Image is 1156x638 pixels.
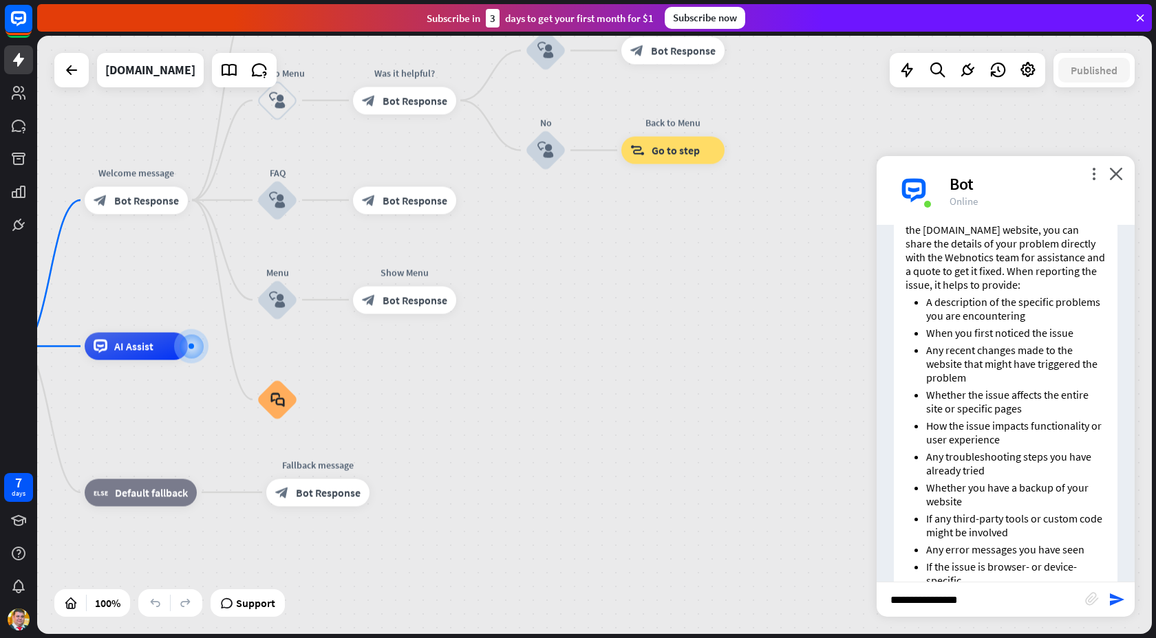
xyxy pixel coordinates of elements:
[906,209,1106,291] p: If you are experiencing technical issues on the [DOMAIN_NAME] website, you can share the details ...
[269,192,286,208] i: block_user_input
[630,144,645,157] i: block_goto
[362,193,376,207] i: block_bot_response
[236,265,319,279] div: Menu
[94,193,107,207] i: block_bot_response
[114,193,179,207] span: Bot Response
[4,473,33,502] a: 7 days
[926,326,1106,340] li: When you first noticed the issue
[383,193,447,207] span: Bot Response
[236,66,319,80] div: Back to Menu
[236,592,275,614] span: Support
[926,511,1106,539] li: If any third-party tools or custom code might be involved
[537,142,554,159] i: block_user_input
[383,293,447,307] span: Bot Response
[665,7,745,29] div: Subscribe now
[926,542,1106,556] li: Any error messages you have seen
[269,291,286,308] i: block_user_input
[11,5,52,47] button: Open LiveChat chat widget
[1058,58,1130,82] button: Published
[256,458,380,472] div: Fallback message
[91,592,125,614] div: 100%
[651,44,716,58] span: Bot Response
[652,144,700,157] span: Go to step
[1109,591,1125,608] i: send
[296,485,361,499] span: Bot Response
[74,166,198,179] div: Welcome message
[343,265,467,279] div: Show Menu
[611,116,735,130] div: Back to Menu
[383,93,447,107] span: Bot Response
[1109,167,1123,180] i: close
[114,340,153,353] span: AI Assist
[926,343,1106,384] li: Any recent changes made to the website that might have triggered the problem
[236,166,319,179] div: FAQ
[926,419,1106,446] li: How the issue impacts functionality or user experience
[1085,592,1099,606] i: block_attachment
[115,485,188,499] span: Default fallback
[15,476,22,489] div: 7
[343,66,467,80] div: Was it helpful?
[504,116,587,130] div: No
[269,92,286,109] i: block_user_input
[1087,167,1100,180] i: more_vert
[537,43,554,59] i: block_user_input
[362,293,376,307] i: block_bot_response
[926,450,1106,477] li: Any troubleshooting steps you have already tried
[270,392,285,407] i: block_faq
[950,195,1118,208] div: Online
[94,485,108,499] i: block_fallback
[486,9,500,27] div: 3
[926,295,1106,322] li: A description of the specific problems you are encountering
[12,489,25,498] div: days
[950,173,1118,195] div: Bot
[427,9,654,27] div: Subscribe in days to get your first month for $1
[275,485,289,499] i: block_bot_response
[926,560,1106,587] li: If the issue is browser- or device-specific
[105,53,195,87] div: webnotics.org
[926,481,1106,508] li: Whether you have a backup of your website
[630,44,644,58] i: block_bot_response
[926,388,1106,415] li: Whether the issue affects the entire site or specific pages
[362,93,376,107] i: block_bot_response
